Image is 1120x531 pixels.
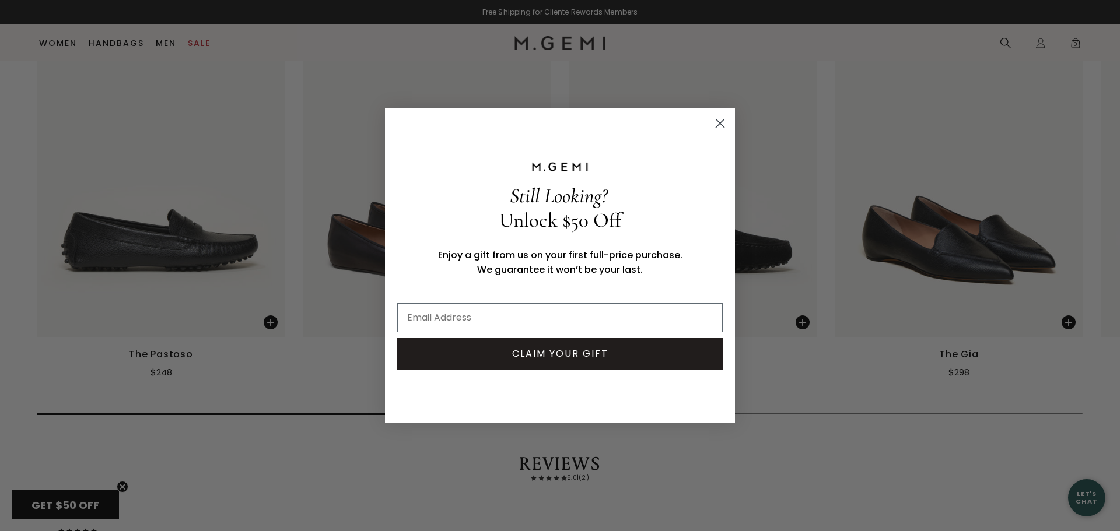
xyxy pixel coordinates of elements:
button: Close dialog [710,113,730,133]
input: Email Address [397,303,723,332]
span: Enjoy a gift from us on your first full-price purchase. We guarantee it won’t be your last. [438,248,682,276]
button: CLAIM YOUR GIFT [397,338,723,370]
span: Unlock $50 Off [499,208,621,233]
span: Still Looking? [510,184,607,208]
img: M.GEMI [531,161,589,172]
